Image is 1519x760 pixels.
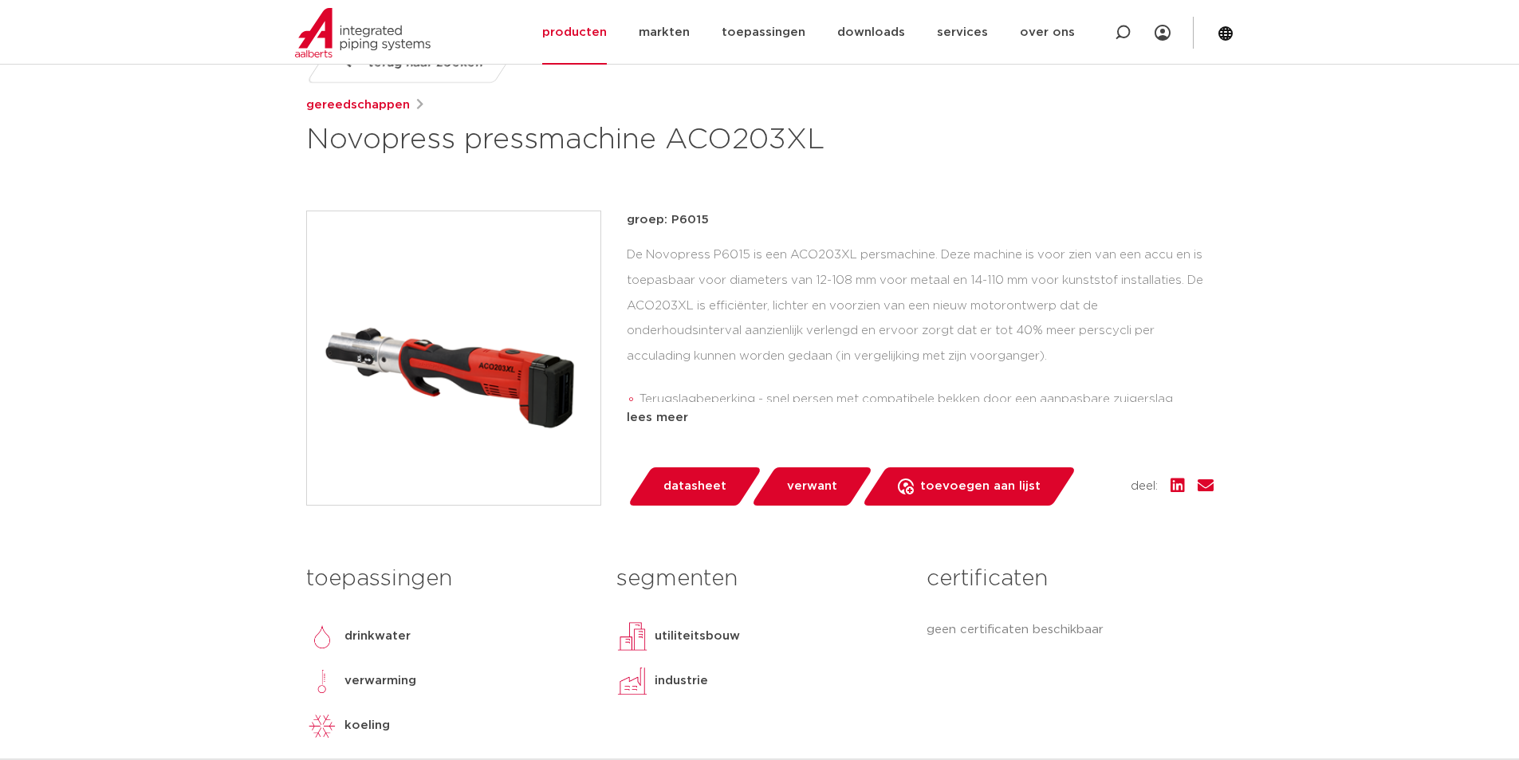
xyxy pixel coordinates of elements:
img: utiliteitsbouw [616,620,648,652]
div: De Novopress P6015 is een ACO203XL persmachine. Deze machine is voor zien van een accu en is toep... [627,242,1214,402]
p: koeling [344,716,390,735]
a: gereedschappen [306,96,410,115]
img: koeling [306,710,338,742]
h3: certificaten [927,563,1213,595]
h3: segmenten [616,563,903,595]
p: verwarming [344,671,416,691]
a: verwant [750,467,873,506]
img: industrie [616,665,648,697]
a: datasheet [627,467,762,506]
span: verwant [787,474,837,499]
p: industrie [655,671,708,691]
p: drinkwater [344,627,411,646]
img: drinkwater [306,620,338,652]
div: lees meer [627,408,1214,427]
li: Terugslagbeperking - snel persen met compatibele bekken door een aanpasbare zuigerslag [639,387,1214,412]
p: geen certificaten beschikbaar [927,620,1213,640]
span: deel: [1131,477,1158,496]
p: groep: P6015 [627,211,1214,230]
span: datasheet [663,474,726,499]
h3: toepassingen [306,563,592,595]
img: verwarming [306,665,338,697]
span: toevoegen aan lijst [920,474,1041,499]
h1: Novopress pressmachine ACO203XL [306,121,905,159]
p: utiliteitsbouw [655,627,740,646]
img: Product Image for Novopress pressmachine ACO203XL [307,211,600,505]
